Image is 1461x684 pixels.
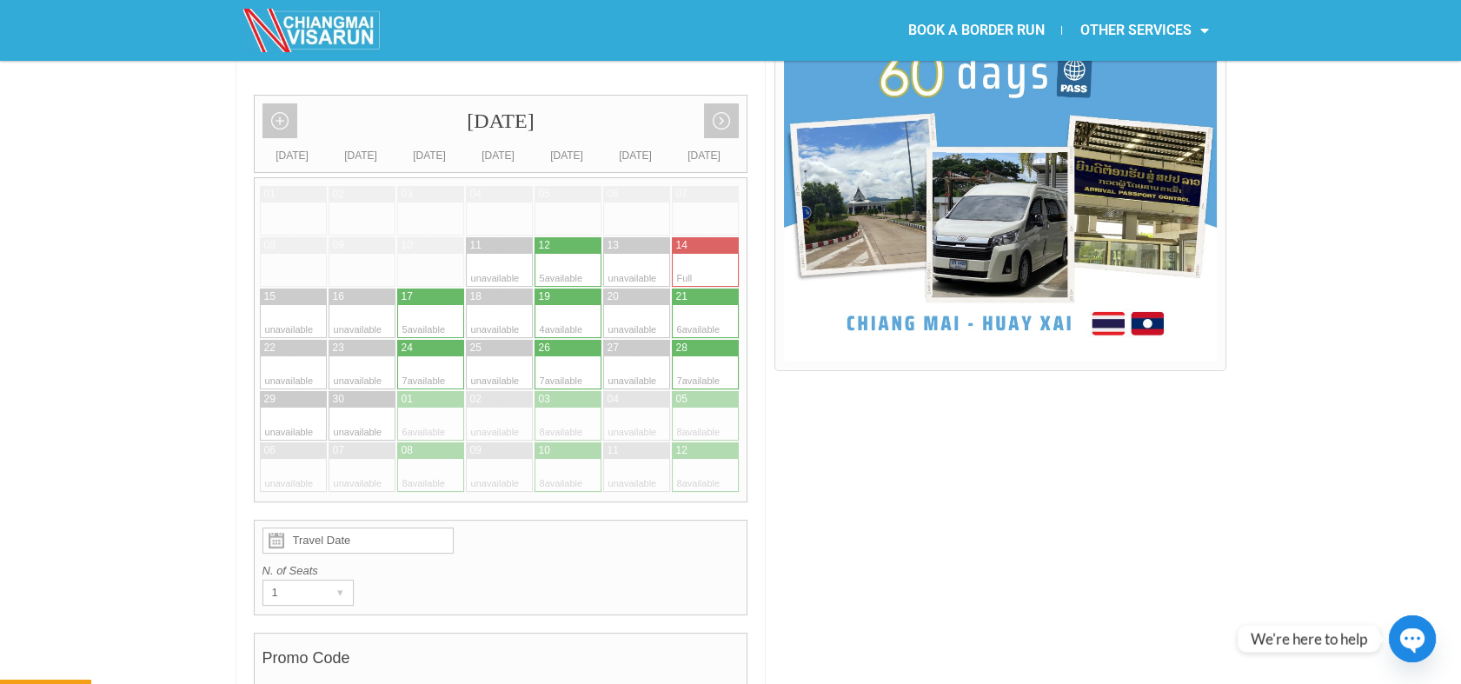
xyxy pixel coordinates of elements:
[676,238,687,253] div: 14
[329,581,353,605] div: ▾
[264,392,276,407] div: 29
[670,147,739,164] div: [DATE]
[464,147,533,164] div: [DATE]
[333,392,344,407] div: 30
[539,392,550,407] div: 03
[395,147,464,164] div: [DATE]
[676,187,687,202] div: 07
[539,341,550,355] div: 26
[333,341,344,355] div: 23
[730,10,1225,50] nav: Menu
[539,187,550,202] div: 05
[608,187,619,202] div: 06
[333,289,344,304] div: 16
[262,641,740,684] h4: Promo Code
[470,187,481,202] div: 04
[402,187,413,202] div: 03
[1062,10,1225,50] a: OTHER SERVICES
[676,289,687,304] div: 21
[255,96,747,147] div: [DATE]
[402,392,413,407] div: 01
[601,147,670,164] div: [DATE]
[676,392,687,407] div: 05
[676,341,687,355] div: 28
[608,443,619,458] div: 11
[470,443,481,458] div: 09
[264,341,276,355] div: 22
[608,289,619,304] div: 20
[327,147,395,164] div: [DATE]
[470,238,481,253] div: 11
[470,341,481,355] div: 25
[264,238,276,253] div: 08
[333,443,344,458] div: 07
[890,10,1061,50] a: BOOK A BORDER RUN
[258,147,327,164] div: [DATE]
[333,238,344,253] div: 09
[470,392,481,407] div: 02
[402,238,413,253] div: 10
[263,581,320,605] div: 1
[539,289,550,304] div: 19
[264,187,276,202] div: 01
[264,289,276,304] div: 15
[608,341,619,355] div: 27
[264,443,276,458] div: 06
[676,443,687,458] div: 12
[470,289,481,304] div: 18
[262,562,740,580] label: N. of Seats
[608,238,619,253] div: 13
[539,443,550,458] div: 10
[539,238,550,253] div: 12
[608,392,619,407] div: 04
[402,443,413,458] div: 08
[533,147,601,164] div: [DATE]
[402,341,413,355] div: 24
[333,187,344,202] div: 02
[402,289,413,304] div: 17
